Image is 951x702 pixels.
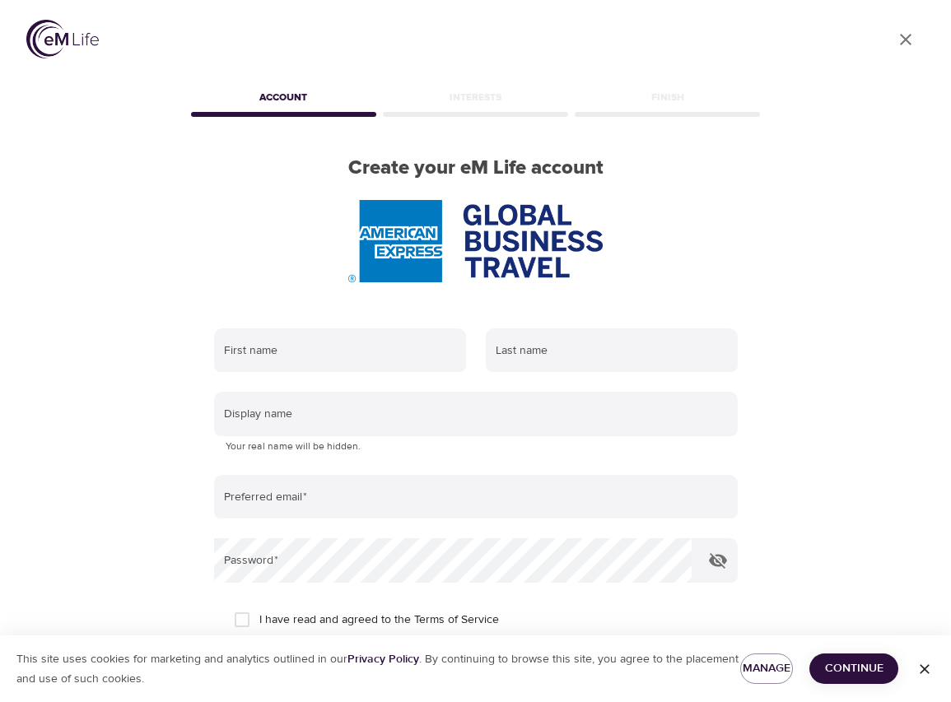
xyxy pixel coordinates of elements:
[26,20,99,58] img: logo
[188,156,764,180] h2: Create your eM Life account
[414,611,499,629] a: Terms of Service
[740,653,794,684] button: Manage
[348,200,602,282] img: AmEx%20GBT%20logo.png
[226,439,726,455] p: Your real name will be hidden.
[886,20,925,59] a: close
[347,652,419,667] a: Privacy Policy
[753,658,781,679] span: Manage
[823,658,885,679] span: Continue
[809,653,898,684] button: Continue
[259,611,499,629] span: I have read and agreed to the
